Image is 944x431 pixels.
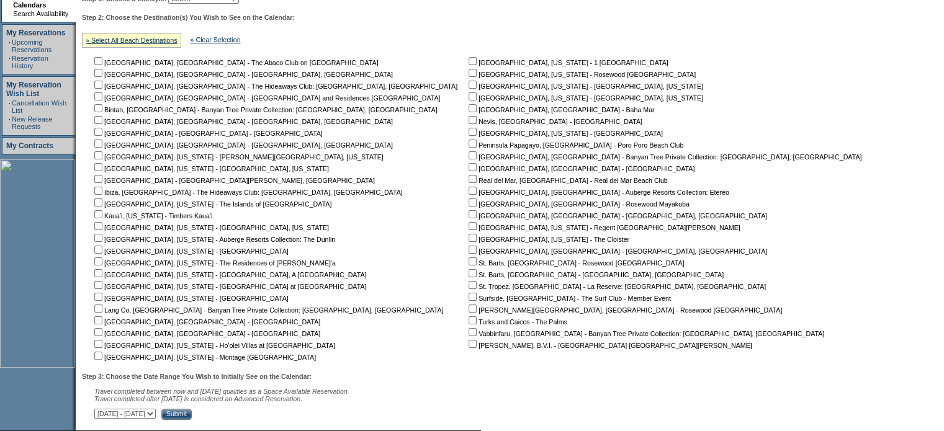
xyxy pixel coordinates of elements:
nobr: [GEOGRAPHIC_DATA], [GEOGRAPHIC_DATA] - [GEOGRAPHIC_DATA], [GEOGRAPHIC_DATA] [92,118,393,125]
nobr: St. Tropez, [GEOGRAPHIC_DATA] - La Reserve: [GEOGRAPHIC_DATA], [GEOGRAPHIC_DATA] [466,283,766,290]
nobr: [GEOGRAPHIC_DATA], [GEOGRAPHIC_DATA] - [GEOGRAPHIC_DATA] [466,165,695,172]
nobr: [PERSON_NAME], B.V.I. - [GEOGRAPHIC_DATA] [GEOGRAPHIC_DATA][PERSON_NAME] [466,342,752,349]
nobr: [GEOGRAPHIC_DATA], [US_STATE] - [GEOGRAPHIC_DATA], A [GEOGRAPHIC_DATA] [92,271,366,278]
nobr: Peninsula Papagayo, [GEOGRAPHIC_DATA] - Poro Poro Beach Club [466,141,683,149]
nobr: [GEOGRAPHIC_DATA], [US_STATE] - [GEOGRAPHIC_DATA] [92,295,289,302]
nobr: Vabbinfaru, [GEOGRAPHIC_DATA] - Banyan Tree Private Collection: [GEOGRAPHIC_DATA], [GEOGRAPHIC_DATA] [466,330,824,337]
a: » Select All Beach Destinations [86,37,178,44]
nobr: [GEOGRAPHIC_DATA], [GEOGRAPHIC_DATA] - [GEOGRAPHIC_DATA], [GEOGRAPHIC_DATA] [92,141,393,149]
nobr: Lang Co, [GEOGRAPHIC_DATA] - Banyan Tree Private Collection: [GEOGRAPHIC_DATA], [GEOGRAPHIC_DATA] [92,306,444,314]
nobr: [GEOGRAPHIC_DATA], [US_STATE] - 1 [GEOGRAPHIC_DATA] [466,59,668,66]
input: Submit [161,409,192,420]
a: Cancellation Wish List [12,99,66,114]
nobr: [GEOGRAPHIC_DATA], [GEOGRAPHIC_DATA] - The Abaco Club on [GEOGRAPHIC_DATA] [92,59,379,66]
nobr: Real del Mar, [GEOGRAPHIC_DATA] - Real del Mar Beach Club [466,177,668,184]
a: Search Availability [13,10,68,17]
nobr: [GEOGRAPHIC_DATA], [US_STATE] - Auberge Resorts Collection: The Dunlin [92,236,335,243]
a: My Reservations [6,29,65,37]
td: · [8,10,12,17]
nobr: [GEOGRAPHIC_DATA], [US_STATE] - [GEOGRAPHIC_DATA], [US_STATE] [92,165,329,172]
nobr: Nevis, [GEOGRAPHIC_DATA] - [GEOGRAPHIC_DATA] [466,118,642,125]
nobr: [GEOGRAPHIC_DATA], [GEOGRAPHIC_DATA] - [GEOGRAPHIC_DATA] [92,330,320,337]
td: · [9,99,11,114]
nobr: [GEOGRAPHIC_DATA], [US_STATE] - The Islands of [GEOGRAPHIC_DATA] [92,200,331,208]
nobr: [GEOGRAPHIC_DATA], [GEOGRAPHIC_DATA] - Baha Mar [466,106,654,113]
nobr: [GEOGRAPHIC_DATA], [US_STATE] - The Cloister [466,236,629,243]
a: New Release Requests [12,115,52,130]
span: Travel completed between now and [DATE] qualifies as a Space Available Reservation. [94,388,349,395]
b: Step 3: Choose the Date Range You Wish to Initially See on the Calendar: [82,373,312,380]
nobr: Ibiza, [GEOGRAPHIC_DATA] - The Hideaways Club: [GEOGRAPHIC_DATA], [GEOGRAPHIC_DATA] [92,189,403,196]
nobr: [GEOGRAPHIC_DATA], [GEOGRAPHIC_DATA] - The Hideaways Club: [GEOGRAPHIC_DATA], [GEOGRAPHIC_DATA] [92,82,457,90]
nobr: [PERSON_NAME][GEOGRAPHIC_DATA], [GEOGRAPHIC_DATA] - Rosewood [GEOGRAPHIC_DATA] [466,306,782,314]
nobr: [GEOGRAPHIC_DATA], [US_STATE] - [GEOGRAPHIC_DATA] [92,247,289,255]
a: My Contracts [6,141,53,150]
nobr: St. Barts, [GEOGRAPHIC_DATA] - Rosewood [GEOGRAPHIC_DATA] [466,259,684,267]
nobr: [GEOGRAPHIC_DATA], [US_STATE] - Rosewood [GEOGRAPHIC_DATA] [466,71,696,78]
nobr: Travel completed after [DATE] is considered an Advanced Reservation. [94,395,302,402]
nobr: [GEOGRAPHIC_DATA] - [GEOGRAPHIC_DATA][PERSON_NAME], [GEOGRAPHIC_DATA] [92,177,375,184]
nobr: [GEOGRAPHIC_DATA], [GEOGRAPHIC_DATA] - Banyan Tree Private Collection: [GEOGRAPHIC_DATA], [GEOGRA... [466,153,861,161]
nobr: [GEOGRAPHIC_DATA], [US_STATE] - Montage [GEOGRAPHIC_DATA] [92,353,316,361]
nobr: Turks and Caicos - The Palms [466,318,567,326]
nobr: [GEOGRAPHIC_DATA], [GEOGRAPHIC_DATA] - [GEOGRAPHIC_DATA], [GEOGRAPHIC_DATA] [466,212,767,220]
a: » Clear Selection [191,36,241,43]
nobr: Surfside, [GEOGRAPHIC_DATA] - The Surf Club - Member Event [466,295,671,302]
nobr: [GEOGRAPHIC_DATA], [US_STATE] - [GEOGRAPHIC_DATA], [US_STATE] [92,224,329,231]
nobr: [GEOGRAPHIC_DATA], [GEOGRAPHIC_DATA] - [GEOGRAPHIC_DATA], [GEOGRAPHIC_DATA] [466,247,767,255]
nobr: [GEOGRAPHIC_DATA], [GEOGRAPHIC_DATA] - [GEOGRAPHIC_DATA] [92,318,320,326]
nobr: [GEOGRAPHIC_DATA], [GEOGRAPHIC_DATA] - [GEOGRAPHIC_DATA], [GEOGRAPHIC_DATA] [92,71,393,78]
b: Step 2: Choose the Destination(s) You Wish to See on the Calendar: [82,14,295,21]
td: · [9,38,11,53]
a: Reservation History [12,55,48,69]
td: · [9,55,11,69]
td: · [9,115,11,130]
nobr: [GEOGRAPHIC_DATA] - [GEOGRAPHIC_DATA] - [GEOGRAPHIC_DATA] [92,130,323,137]
nobr: [GEOGRAPHIC_DATA], [US_STATE] - The Residences of [PERSON_NAME]'a [92,259,336,267]
nobr: Kaua'i, [US_STATE] - Timbers Kaua'i [92,212,212,220]
nobr: [GEOGRAPHIC_DATA], [US_STATE] - [GEOGRAPHIC_DATA], [US_STATE] [466,82,703,90]
nobr: [GEOGRAPHIC_DATA], [US_STATE] - [GEOGRAPHIC_DATA] [466,130,663,137]
nobr: [GEOGRAPHIC_DATA], [GEOGRAPHIC_DATA] - Rosewood Mayakoba [466,200,690,208]
a: My Reservation Wish List [6,81,61,98]
nobr: Bintan, [GEOGRAPHIC_DATA] - Banyan Tree Private Collection: [GEOGRAPHIC_DATA], [GEOGRAPHIC_DATA] [92,106,438,113]
nobr: [GEOGRAPHIC_DATA], [US_STATE] - [GEOGRAPHIC_DATA], [US_STATE] [466,94,703,102]
a: Upcoming Reservations [12,38,52,53]
nobr: [GEOGRAPHIC_DATA], [US_STATE] - [GEOGRAPHIC_DATA] at [GEOGRAPHIC_DATA] [92,283,366,290]
nobr: [GEOGRAPHIC_DATA], [US_STATE] - Regent [GEOGRAPHIC_DATA][PERSON_NAME] [466,224,740,231]
nobr: [GEOGRAPHIC_DATA], [GEOGRAPHIC_DATA] - [GEOGRAPHIC_DATA] and Residences [GEOGRAPHIC_DATA] [92,94,440,102]
nobr: [GEOGRAPHIC_DATA], [US_STATE] - Ho'olei Villas at [GEOGRAPHIC_DATA] [92,342,335,349]
nobr: [GEOGRAPHIC_DATA], [US_STATE] - [PERSON_NAME][GEOGRAPHIC_DATA], [US_STATE] [92,153,384,161]
nobr: [GEOGRAPHIC_DATA], [GEOGRAPHIC_DATA] - Auberge Resorts Collection: Etereo [466,189,729,196]
nobr: St. Barts, [GEOGRAPHIC_DATA] - [GEOGRAPHIC_DATA], [GEOGRAPHIC_DATA] [466,271,724,278]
